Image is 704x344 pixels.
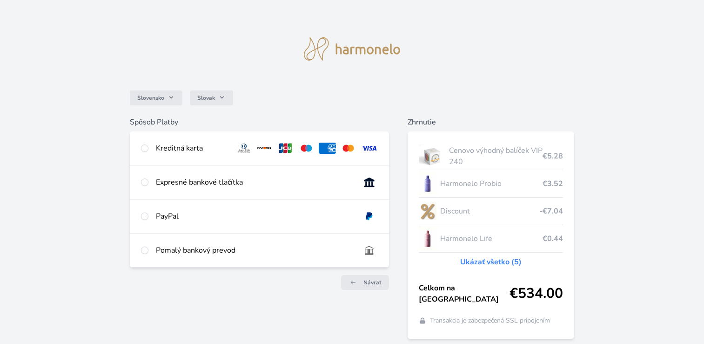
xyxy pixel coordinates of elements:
[156,177,353,188] div: Expresné bankové tlačítka
[543,178,563,189] span: €3.52
[156,211,353,222] div: PayPal
[235,143,253,154] img: diners.svg
[440,233,543,244] span: Harmonelo Life
[298,143,315,154] img: maestro.svg
[430,316,550,325] span: Transakcia je zabezpečená SSL pripojením
[419,282,510,305] span: Celkom na [GEOGRAPHIC_DATA]
[137,94,164,102] span: Slovensko
[440,178,543,189] span: Harmonelo Probio
[449,145,543,167] span: Cenovo výhodný balíček VIP 240
[510,285,563,302] span: €534.00
[156,245,353,256] div: Pomalý bankový prevod
[156,143,228,154] div: Kreditná karta
[408,117,574,128] h6: Zhrnutie
[440,206,539,217] span: Discount
[190,90,233,105] button: Slovak
[419,144,445,168] img: vip.jpg
[256,143,273,154] img: discover.svg
[130,90,182,105] button: Slovensko
[341,275,389,290] a: Návrat
[363,279,382,286] span: Návrat
[277,143,294,154] img: jcb.svg
[361,245,378,256] img: bankTransfer_IBAN.svg
[197,94,215,102] span: Slovak
[419,172,436,195] img: CLEAN_PROBIO_se_stinem_x-lo.jpg
[419,200,436,223] img: discount-lo.png
[361,177,378,188] img: onlineBanking_SK.svg
[419,227,436,250] img: CLEAN_LIFE_se_stinem_x-lo.jpg
[130,117,389,128] h6: Spôsob Platby
[539,206,563,217] span: -€7.04
[543,233,563,244] span: €0.44
[460,256,522,268] a: Ukázať všetko (5)
[361,211,378,222] img: paypal.svg
[340,143,357,154] img: mc.svg
[543,151,563,162] span: €5.28
[304,37,401,61] img: logo.svg
[361,143,378,154] img: visa.svg
[319,143,336,154] img: amex.svg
